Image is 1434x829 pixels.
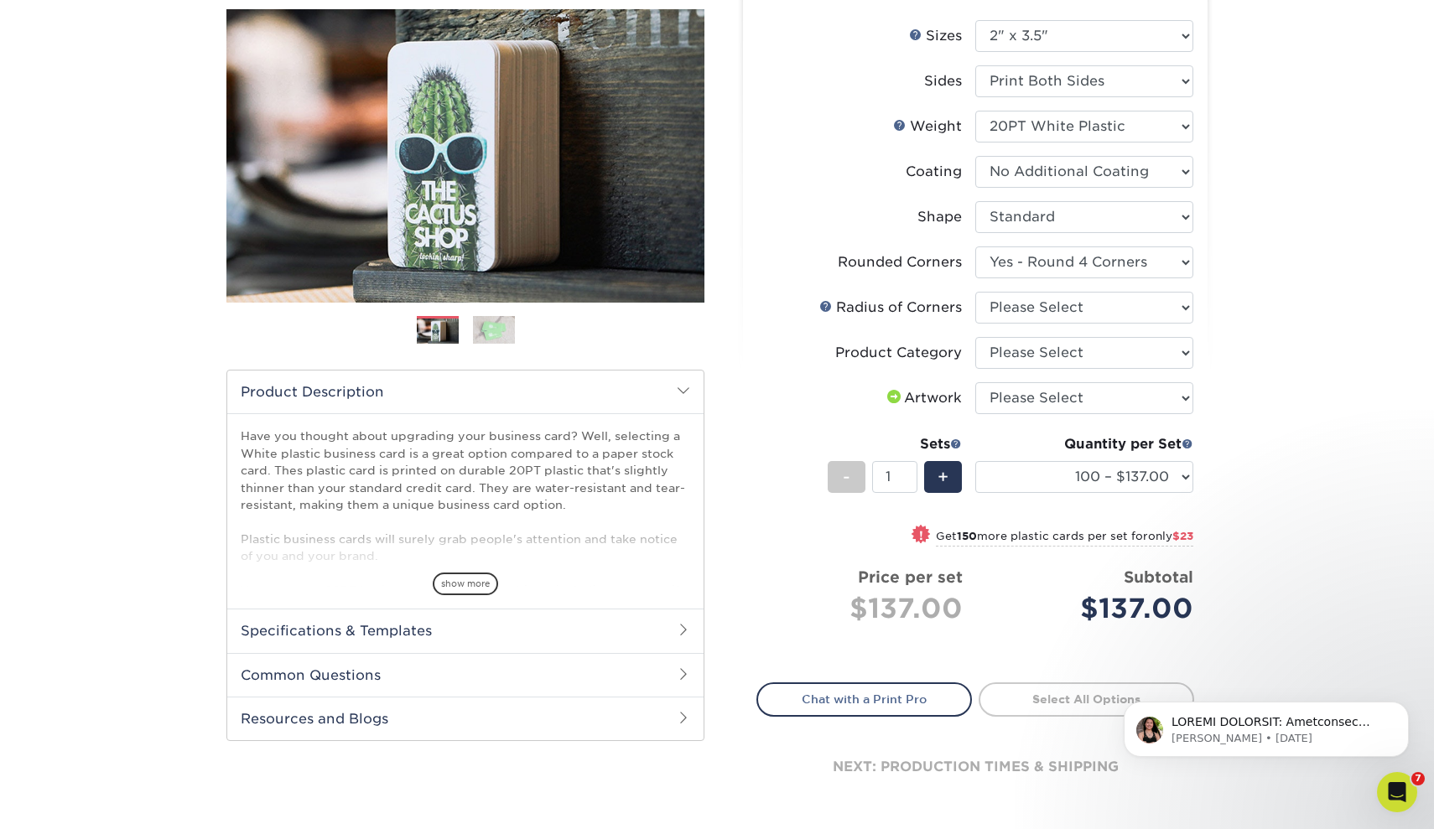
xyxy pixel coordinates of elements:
[835,343,962,363] div: Product Category
[1148,530,1193,542] span: only
[1099,666,1434,784] iframe: Intercom notifications message
[770,588,963,629] div: $137.00
[909,26,962,46] div: Sizes
[433,573,498,595] span: show more
[957,530,977,542] strong: 150
[1377,772,1417,812] iframe: Intercom live chat
[938,464,948,490] span: +
[988,588,1193,629] div: $137.00
[919,526,923,544] span: !
[417,317,459,346] img: Plastic Cards 01
[843,464,850,490] span: -
[906,162,962,182] div: Coating
[936,530,1193,547] small: Get more plastic cards per set for
[227,370,704,413] h2: Product Description
[4,778,143,823] iframe: Google Customer Reviews
[473,315,515,345] img: Plastic Cards 02
[979,682,1194,716] a: Select All Options
[756,682,972,716] a: Chat with a Print Pro
[838,252,962,272] div: Rounded Corners
[924,71,962,91] div: Sides
[1411,772,1425,785] span: 7
[819,298,962,318] div: Radius of Corners
[884,388,962,408] div: Artwork
[756,717,1194,817] div: next: production times & shipping
[227,609,704,652] h2: Specifications & Templates
[917,207,962,227] div: Shape
[1124,567,1193,586] strong: Subtotal
[227,697,704,740] h2: Resources and Blogs
[858,567,963,586] strong: Price per set
[893,117,962,137] div: Weight
[828,434,962,454] div: Sets
[1172,530,1193,542] span: $23
[975,434,1193,454] div: Quantity per Set
[227,653,704,697] h2: Common Questions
